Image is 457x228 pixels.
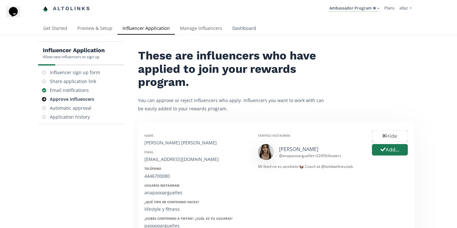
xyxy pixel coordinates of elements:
[138,49,328,89] h2: These are influencers who have applied to join your rewards program.
[258,164,362,169] div: Mi feed no es aesthetic🦦 Coach at @boldwellnesslab
[329,5,379,12] a: Ambassador Program ★
[227,23,261,35] a: Dashboard
[144,150,248,154] div: Email
[144,190,248,196] div: anapaooarguelles
[144,200,199,204] strong: ¿Qué tipo de contenido haces?
[258,144,274,160] img: 550405788_18527492023002448_918846635198370245_n.jpg
[279,153,341,158] div: @ anapaooarguelles •
[175,23,227,35] a: Manage Influencers
[400,5,408,11] span: ellaz
[144,173,248,179] div: 4446700080
[50,69,100,76] div: Influencer sign up form
[400,5,412,12] a: ellaz
[43,54,105,59] div: Allow new influencers to sign up
[43,3,90,14] a: Altolinks
[144,183,179,188] strong: Usuario Instagram
[43,46,105,54] h5: Influencer Application
[372,130,408,142] button: Hide
[38,23,72,35] a: Get Started
[144,166,161,171] strong: Teléfono
[50,96,94,102] div: Approve influencers
[72,23,117,35] a: Preview & Setup
[279,146,318,153] a: [PERSON_NAME]
[50,78,96,85] div: Share application link
[50,114,90,120] div: Application history
[43,6,48,11] img: favicon-32x32.png
[144,216,233,221] strong: ¿Subes contenido a Tiktok? ¿Cuál es tu usuario?
[258,133,362,138] div: Verified Instagram
[138,96,328,112] p: You can approve or reject influencers who apply. Influencers you want to work with can be easily ...
[372,144,408,156] button: Add...
[316,153,341,158] span: 2245 followers
[144,206,248,212] div: lifestyle y fitness
[117,23,175,35] a: Influencer Application
[144,156,248,162] div: [EMAIL_ADDRESS][DOMAIN_NAME]
[50,87,89,93] div: Email notifications
[144,133,248,138] div: Name
[6,6,27,25] iframe: chat widget
[144,140,248,146] div: [PERSON_NAME] [PERSON_NAME]
[50,105,91,111] div: Automatic approval
[384,5,394,11] a: Plans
